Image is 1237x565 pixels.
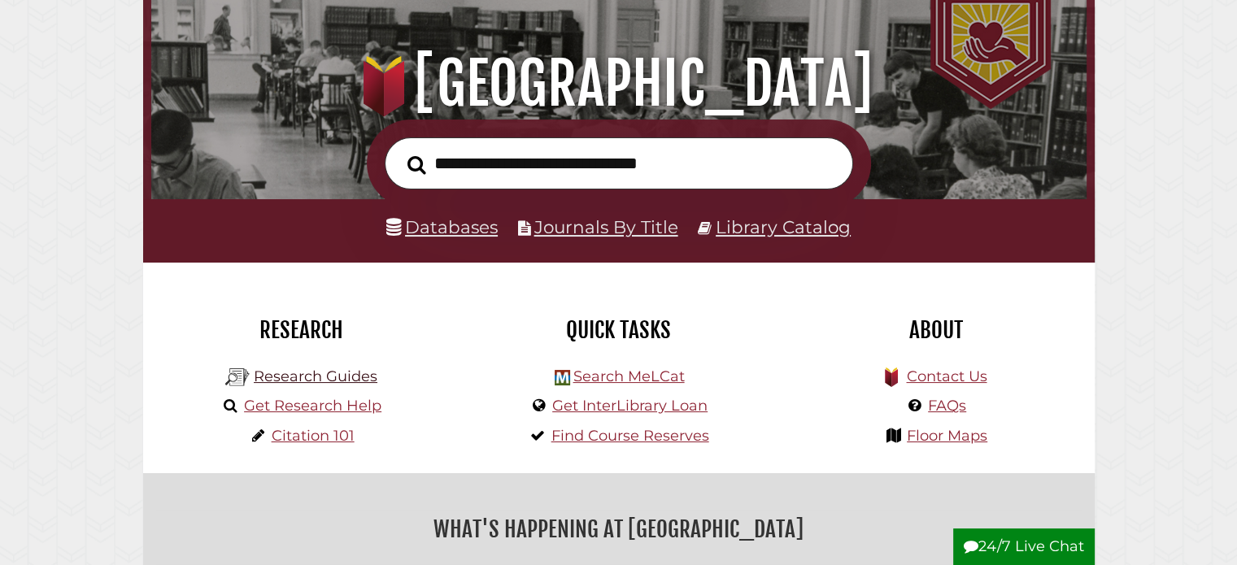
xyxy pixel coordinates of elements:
[225,365,250,389] img: Hekman Library Logo
[272,427,355,445] a: Citation 101
[907,427,987,445] a: Floor Maps
[928,397,966,415] a: FAQs
[555,370,570,385] img: Hekman Library Logo
[407,154,426,174] i: Search
[790,316,1082,344] h2: About
[534,216,678,237] a: Journals By Title
[155,316,448,344] h2: Research
[169,48,1067,120] h1: [GEOGRAPHIC_DATA]
[386,216,498,237] a: Databases
[254,367,377,385] a: Research Guides
[551,427,709,445] a: Find Course Reserves
[906,367,987,385] a: Contact Us
[399,150,434,179] button: Search
[552,397,708,415] a: Get InterLibrary Loan
[473,316,765,344] h2: Quick Tasks
[573,367,684,385] a: Search MeLCat
[716,216,851,237] a: Library Catalog
[155,511,1082,548] h2: What's Happening at [GEOGRAPHIC_DATA]
[244,397,381,415] a: Get Research Help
